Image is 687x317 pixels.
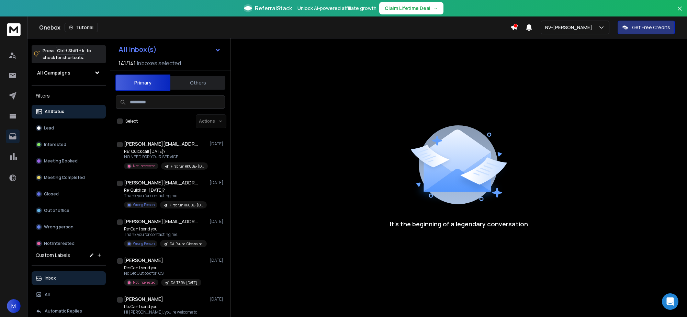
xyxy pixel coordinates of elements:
button: Others [170,75,225,90]
h1: [PERSON_NAME] [124,296,163,303]
p: Meeting Booked [44,158,78,164]
button: Meeting Completed [32,171,106,184]
p: NO NEED FOR YOUR SERVICE. [124,154,206,160]
p: No Get Outlook for iOS [124,271,201,276]
p: Re: Can I send you [124,265,201,271]
button: Wrong person [32,220,106,234]
p: First run RKUBE- [DATE] [170,203,203,208]
span: Ctrl + Shift + k [56,47,85,55]
p: Closed [44,191,59,197]
p: Re: Quick call [DATE]? [124,188,206,193]
h3: Custom Labels [36,252,70,259]
p: [DATE] [210,219,225,224]
button: Claim Lifetime Deal→ [379,2,443,14]
p: Meeting Completed [44,175,85,180]
button: All Inbox(s) [113,43,226,56]
p: Re: Can I send you [124,226,206,232]
button: Out of office [32,204,106,217]
p: [DATE] [210,296,225,302]
button: Inbox [32,271,106,285]
button: Get Free Credits [618,21,675,34]
p: Lead [44,125,54,131]
span: 141 / 141 [119,59,136,67]
p: Re: Can I send you [124,304,201,309]
p: Press to check for shortcuts. [43,47,91,61]
p: [DATE] [210,141,225,147]
span: → [433,5,438,12]
button: M [7,299,21,313]
p: Interested [44,142,66,147]
p: Not Interested [44,241,75,246]
label: Select [125,118,138,124]
button: Interested [32,138,106,151]
p: Unlock AI-powered affiliate growth [297,5,376,12]
h3: Inboxes selected [137,59,181,67]
span: ReferralStack [255,4,292,12]
button: Close banner [675,4,684,21]
button: Tutorial [65,23,98,32]
button: Primary [115,75,170,91]
button: All Campaigns [32,66,106,80]
p: First run RKUBE- [DATE] [171,164,204,169]
p: Out of office [44,208,69,213]
button: Lead [32,121,106,135]
div: Open Intercom Messenger [662,293,678,310]
p: Get Free Credits [632,24,670,31]
h1: All Campaigns [37,69,70,76]
h1: All Inbox(s) [119,46,157,53]
h1: [PERSON_NAME] [124,257,163,264]
button: All [32,288,106,302]
h1: [PERSON_NAME][EMAIL_ADDRESS][DOMAIN_NAME] [124,218,200,225]
p: DA-T3RA-[DATE] [171,280,197,285]
p: Not Interested [133,280,156,285]
div: Onebox [39,23,510,32]
p: It’s the beginning of a legendary conversation [390,219,528,229]
p: All [45,292,50,297]
p: Wrong Person [133,241,155,246]
h3: Filters [32,91,106,101]
p: Wrong person [44,224,74,230]
p: [DATE] [210,180,225,185]
p: Not Interested [133,163,156,169]
p: RE: Quick call [DATE]? [124,149,206,154]
p: Inbox [45,275,56,281]
p: Wrong Person [133,202,155,207]
p: Automatic Replies [45,308,82,314]
p: DA-Rkube-Cleansing [170,241,203,247]
p: Hi [PERSON_NAME], you’re welcome to [124,309,201,315]
p: NV-[PERSON_NAME] [545,24,595,31]
button: Not Interested [32,237,106,250]
p: All Status [45,109,64,114]
p: Thank you for contacting me. [124,232,206,237]
button: All Status [32,105,106,118]
h1: [PERSON_NAME][EMAIL_ADDRESS][DOMAIN_NAME] [124,179,200,186]
button: Meeting Booked [32,154,106,168]
p: [DATE] [210,258,225,263]
p: Thank you for contacting me. [124,193,206,199]
button: Closed [32,187,106,201]
h1: [PERSON_NAME][EMAIL_ADDRESS][DOMAIN_NAME] [124,140,200,147]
